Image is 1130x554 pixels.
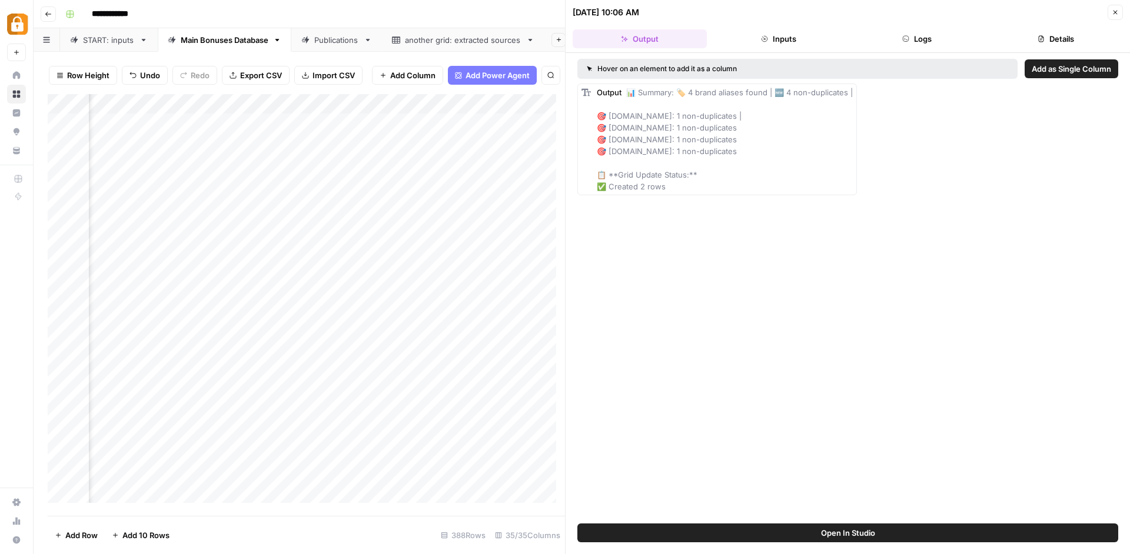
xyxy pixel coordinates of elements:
[7,512,26,530] a: Usage
[240,69,282,81] span: Export CSV
[7,141,26,160] a: Your Data
[122,66,168,85] button: Undo
[314,34,359,46] div: Publications
[158,28,291,52] a: Main Bonuses Database
[181,34,268,46] div: Main Bonuses Database
[7,66,26,85] a: Home
[122,529,169,541] span: Add 10 Rows
[313,69,355,81] span: Import CSV
[172,66,217,85] button: Redo
[48,526,105,545] button: Add Row
[105,526,177,545] button: Add 10 Rows
[83,34,135,46] div: START: inputs
[60,28,158,52] a: START: inputs
[7,122,26,141] a: Opportunities
[65,529,98,541] span: Add Row
[850,29,985,48] button: Logs
[7,85,26,104] a: Browse
[1032,63,1111,75] span: Add as Single Column
[989,29,1123,48] button: Details
[466,69,530,81] span: Add Power Agent
[140,69,160,81] span: Undo
[436,526,490,545] div: 388 Rows
[222,66,290,85] button: Export CSV
[382,28,544,52] a: another grid: extracted sources
[67,69,109,81] span: Row Height
[1025,59,1118,78] button: Add as Single Column
[7,530,26,549] button: Help + Support
[587,64,873,74] div: Hover on an element to add it as a column
[7,9,26,39] button: Workspace: Adzz
[7,14,28,35] img: Adzz Logo
[448,66,537,85] button: Add Power Agent
[49,66,117,85] button: Row Height
[7,493,26,512] a: Settings
[490,526,565,545] div: 35/35 Columns
[405,34,521,46] div: another grid: extracted sources
[390,69,436,81] span: Add Column
[294,66,363,85] button: Import CSV
[372,66,443,85] button: Add Column
[191,69,210,81] span: Redo
[597,88,853,191] span: 📊 Summary: 🏷️ 4 brand aliases found | 🆕 4 non-duplicates | 🎯 [DOMAIN_NAME]: 1 non-duplicates | 🎯 ...
[712,29,846,48] button: Inputs
[291,28,382,52] a: Publications
[573,6,639,18] div: [DATE] 10:06 AM
[821,527,875,539] span: Open In Studio
[573,29,707,48] button: Output
[597,88,621,97] span: Output
[577,523,1118,542] button: Open In Studio
[7,104,26,122] a: Insights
